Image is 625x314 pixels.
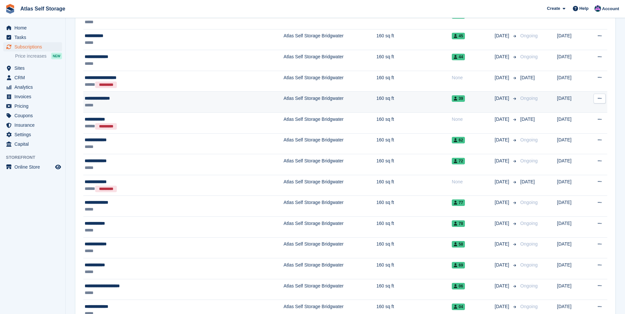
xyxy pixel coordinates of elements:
div: None [452,74,495,81]
td: [DATE] [557,92,586,113]
td: 160 sq ft [376,71,452,92]
span: Ongoing [520,96,538,101]
span: Ongoing [520,221,538,226]
td: 160 sq ft [376,29,452,50]
span: Capital [14,139,54,149]
a: menu [3,102,62,111]
td: Atlas Self Storage Bridgwater [283,112,376,133]
td: [DATE] [557,112,586,133]
td: Atlas Self Storage Bridgwater [283,133,376,154]
a: menu [3,23,62,32]
td: 160 sq ft [376,216,452,237]
span: [DATE] [495,95,510,102]
a: Preview store [54,163,62,171]
span: Ongoing [520,304,538,309]
a: menu [3,111,62,120]
span: [DATE] [495,283,510,289]
span: 62 [452,137,465,143]
span: Pricing [14,102,54,111]
td: Atlas Self Storage Bridgwater [283,9,376,29]
a: menu [3,73,62,82]
div: None [452,116,495,123]
a: menu [3,162,62,172]
td: Atlas Self Storage Bridgwater [283,29,376,50]
td: Atlas Self Storage Bridgwater [283,50,376,71]
a: menu [3,42,62,51]
span: Home [14,23,54,32]
span: Ongoing [520,54,538,59]
td: 160 sq ft [376,279,452,300]
span: Ongoing [520,33,538,38]
td: 160 sq ft [376,133,452,154]
span: Ongoing [520,262,538,268]
span: 44 [452,54,465,60]
span: Sites [14,64,54,73]
span: [DATE] [495,32,510,39]
a: menu [3,120,62,130]
span: [DATE] [495,199,510,206]
td: 160 sq ft [376,9,452,29]
span: 78 [452,220,465,227]
td: 160 sq ft [376,112,452,133]
td: [DATE] [557,216,586,237]
td: Atlas Self Storage Bridgwater [283,92,376,113]
a: Price increases NEW [15,52,62,60]
span: Settings [14,130,54,139]
td: [DATE] [557,9,586,29]
span: [DATE] [495,178,510,185]
span: 04 [452,304,465,310]
span: Account [602,6,619,12]
span: Analytics [14,83,54,92]
td: 160 sq ft [376,258,452,279]
td: Atlas Self Storage Bridgwater [283,196,376,217]
span: Coupons [14,111,54,120]
td: 160 sq ft [376,175,452,196]
td: [DATE] [557,258,586,279]
td: Atlas Self Storage Bridgwater [283,154,376,175]
span: CRM [14,73,54,82]
td: [DATE] [557,237,586,258]
img: Ryan Carroll [594,5,601,12]
td: [DATE] [557,196,586,217]
span: 69 [452,262,465,268]
span: Tasks [14,33,54,42]
td: Atlas Self Storage Bridgwater [283,175,376,196]
span: Help [579,5,589,12]
span: [DATE] [495,241,510,248]
td: [DATE] [557,71,586,92]
img: stora-icon-8386f47178a22dfd0bd8f6a31ec36ba5ce8667c1dd55bd0f319d3a0aa187defe.svg [5,4,15,14]
span: 72 [452,158,465,164]
a: Atlas Self Storage [18,3,68,14]
span: [DATE] [520,75,535,80]
a: menu [3,130,62,139]
span: [DATE] [495,157,510,164]
td: 160 sq ft [376,237,452,258]
td: [DATE] [557,29,586,50]
span: 39 [452,95,465,102]
span: [DATE] [495,53,510,60]
span: Ongoing [520,200,538,205]
span: Ongoing [520,137,538,142]
span: [DATE] [495,74,510,81]
td: Atlas Self Storage Bridgwater [283,237,376,258]
td: 160 sq ft [376,92,452,113]
span: 77 [452,199,465,206]
td: Atlas Self Storage Bridgwater [283,279,376,300]
span: Invoices [14,92,54,101]
td: [DATE] [557,279,586,300]
span: [DATE] [495,116,510,123]
span: 06 [452,283,465,289]
a: menu [3,33,62,42]
span: Subscriptions [14,42,54,51]
span: Ongoing [520,158,538,163]
td: Atlas Self Storage Bridgwater [283,216,376,237]
span: [DATE] [495,262,510,268]
a: menu [3,83,62,92]
td: [DATE] [557,133,586,154]
span: 58 [452,241,465,248]
span: Ongoing [520,241,538,247]
div: None [452,178,495,185]
span: Price increases [15,53,47,59]
span: [DATE] [520,117,535,122]
span: Insurance [14,120,54,130]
